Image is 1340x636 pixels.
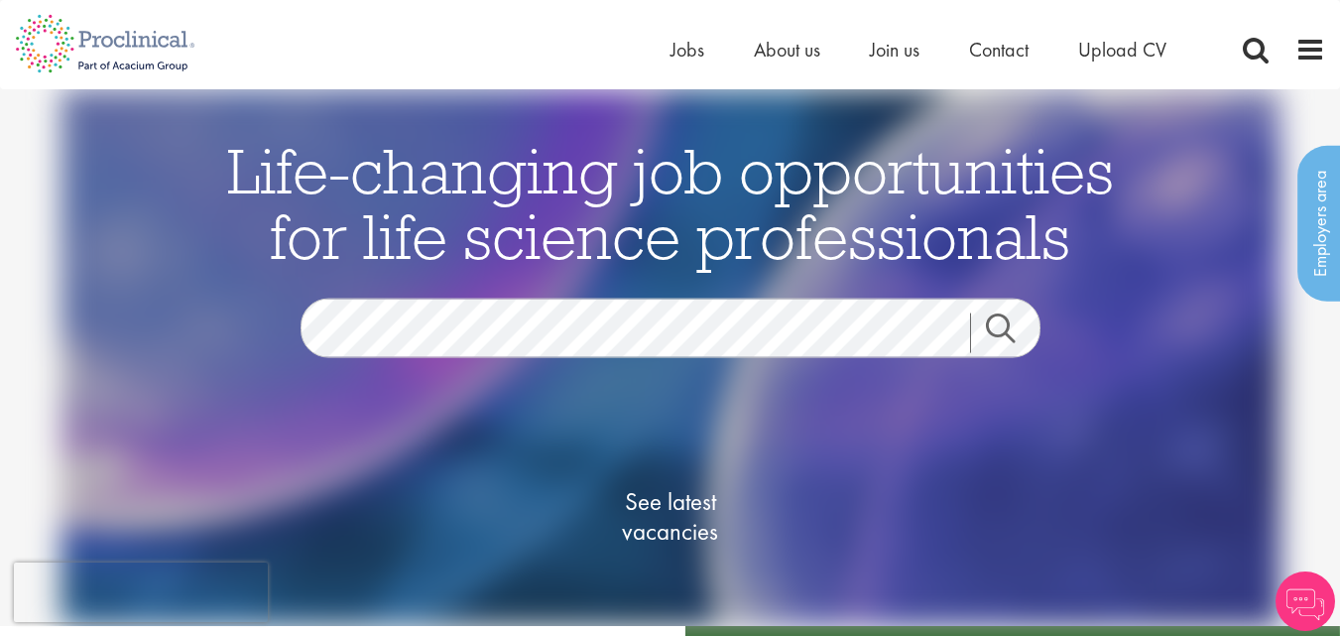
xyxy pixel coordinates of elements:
[571,486,770,546] span: See latest vacancies
[1276,572,1335,631] img: Chatbot
[1078,37,1166,63] a: Upload CV
[754,37,820,63] a: About us
[571,407,770,625] a: See latestvacancies
[969,37,1029,63] a: Contact
[670,37,704,63] a: Jobs
[970,313,1055,352] a: Job search submit button
[227,130,1114,275] span: Life-changing job opportunities for life science professionals
[61,89,1279,626] img: candidate home
[14,563,268,622] iframe: reCAPTCHA
[870,37,919,63] a: Join us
